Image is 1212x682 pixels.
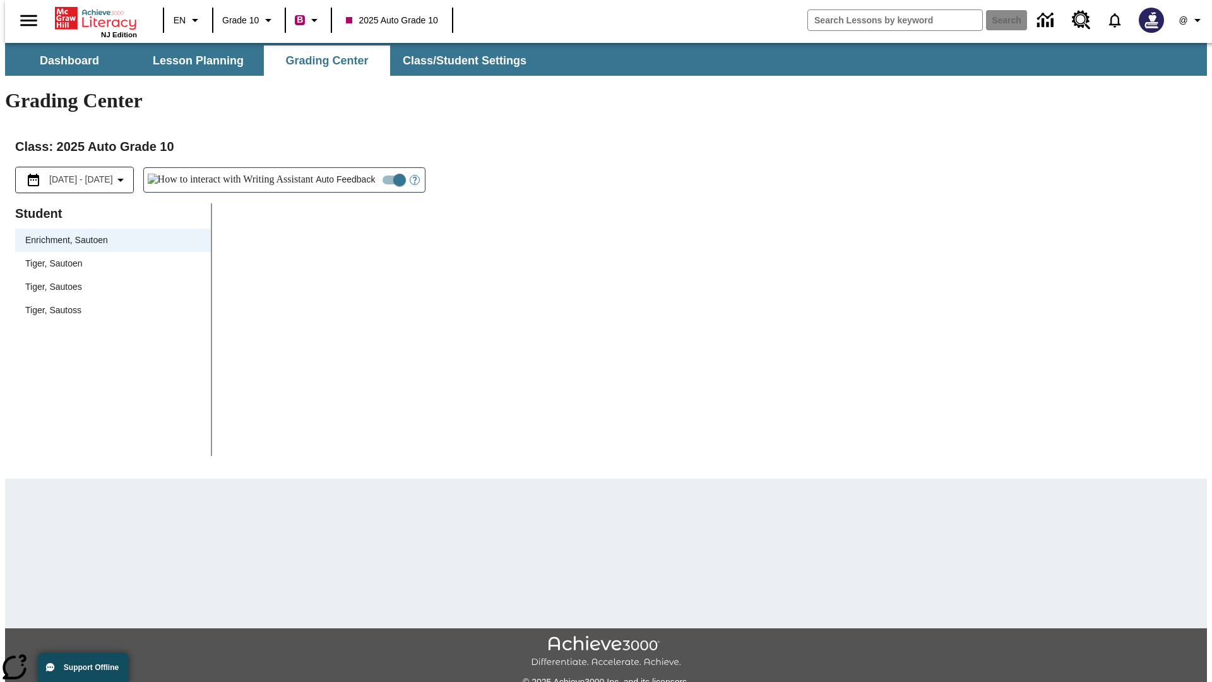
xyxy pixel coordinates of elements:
[6,45,133,76] button: Dashboard
[5,43,1207,76] div: SubNavbar
[64,663,119,672] span: Support Offline
[10,2,47,39] button: Open side menu
[222,14,259,27] span: Grade 10
[5,45,538,76] div: SubNavbar
[55,4,137,39] div: Home
[15,203,211,224] p: Student
[15,299,211,322] div: Tiger, Sautoss
[316,173,375,186] span: Auto Feedback
[1131,4,1172,37] button: Select a new avatar
[1030,3,1064,38] a: Data Center
[1139,8,1164,33] img: Avatar
[1179,14,1187,27] span: @
[405,168,425,192] button: Open Help for Writing Assistant
[25,304,201,317] span: Tiger, Sautoss
[21,172,128,188] button: Select the date range menu item
[15,252,211,275] div: Tiger, Sautoen
[148,174,314,186] img: How to interact with Writing Assistant
[25,280,201,294] span: Tiger, Sautoes
[49,173,113,186] span: [DATE] - [DATE]
[264,45,390,76] button: Grading Center
[15,275,211,299] div: Tiger, Sautoes
[1172,9,1212,32] button: Profile/Settings
[113,172,128,188] svg: Collapse Date Range Filter
[217,9,281,32] button: Grade: Grade 10, Select a grade
[531,636,681,668] img: Achieve3000 Differentiate Accelerate Achieve
[290,9,327,32] button: Boost Class color is violet red. Change class color
[168,9,208,32] button: Language: EN, Select a language
[55,6,137,31] a: Home
[101,31,137,39] span: NJ Edition
[393,45,537,76] button: Class/Student Settings
[297,12,303,28] span: B
[15,229,211,252] div: Enrichment, Sautoen
[346,14,437,27] span: 2025 Auto Grade 10
[135,45,261,76] button: Lesson Planning
[25,257,201,270] span: Tiger, Sautoen
[25,234,201,247] span: Enrichment, Sautoen
[174,14,186,27] span: EN
[15,136,1197,157] h2: Class : 2025 Auto Grade 10
[1098,4,1131,37] a: Notifications
[5,89,1207,112] h1: Grading Center
[38,653,129,682] button: Support Offline
[1064,3,1098,37] a: Resource Center, Will open in new tab
[808,10,982,30] input: search field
